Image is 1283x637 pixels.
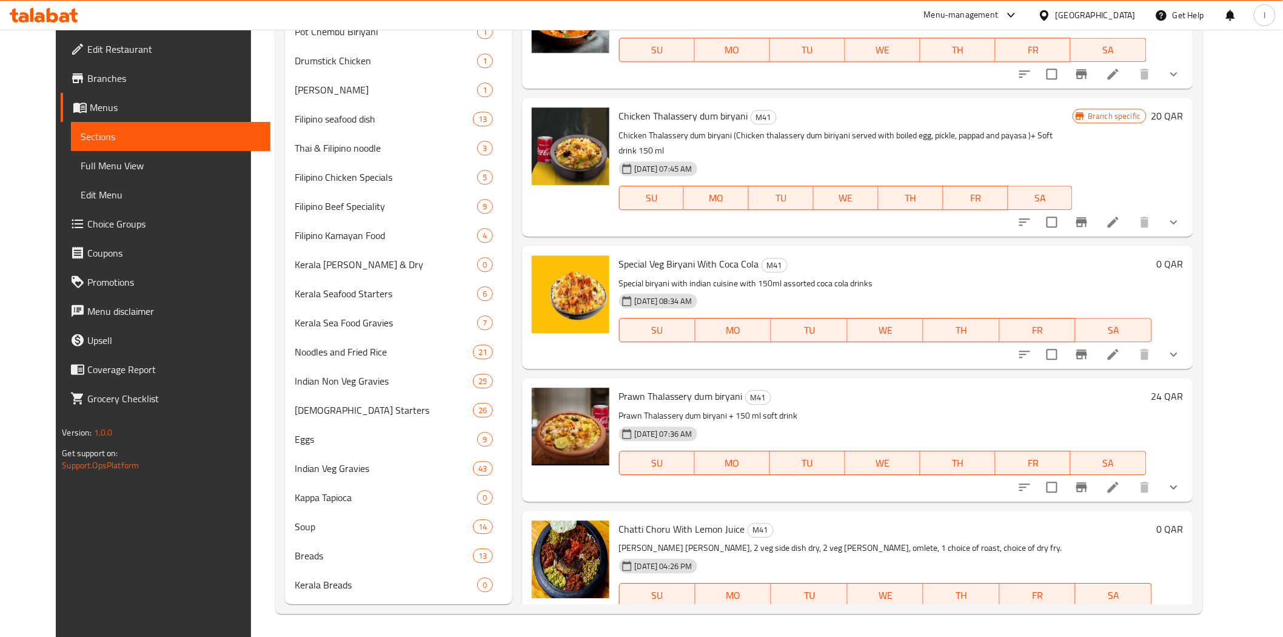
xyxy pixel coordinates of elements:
[814,186,879,210] button: WE
[71,122,270,151] a: Sections
[771,583,847,607] button: TU
[285,541,512,570] div: Breads13
[474,346,492,358] span: 21
[285,570,512,599] div: Kerala Breads0
[474,376,492,387] span: 25
[61,93,270,122] a: Menus
[943,186,1008,210] button: FR
[770,451,845,475] button: TU
[751,110,777,124] div: M41
[619,408,1147,423] p: Prawn Thalassery dum biryani + 150 ml soft drink
[473,548,492,563] div: items
[61,268,270,297] a: Promotions
[477,170,492,184] div: items
[81,158,260,173] span: Full Menu View
[619,128,1073,158] p: Chicken Thalassery dum biryani (Chicken thalassery dum biriyani served with boiled egg, pickle, p...
[1000,454,1066,472] span: FR
[477,257,492,272] div: items
[478,434,492,445] span: 9
[1076,583,1151,607] button: SA
[1067,340,1096,369] button: Branch-specific-item
[746,391,771,405] span: M41
[295,374,473,388] div: Indian Non Veg Gravies
[619,186,685,210] button: SU
[295,112,473,126] span: Filipino seafood dish
[776,322,842,339] span: TU
[1106,347,1121,362] a: Edit menu item
[1039,61,1065,87] span: Select to update
[848,318,923,342] button: WE
[1167,67,1181,81] svg: Show Choices
[71,151,270,180] a: Full Menu View
[61,209,270,238] a: Choice Groups
[477,83,492,97] div: items
[473,519,492,534] div: items
[295,53,477,68] div: Drumstick Chicken
[625,189,680,207] span: SU
[285,425,512,454] div: Eggs9
[295,578,477,592] span: Kerala Breads
[285,192,512,221] div: Filipino Beef Speciality9
[478,201,492,212] span: 9
[295,315,477,330] span: Kerala Sea Food Gravies
[61,355,270,384] a: Coverage Report
[477,490,492,505] div: items
[61,297,270,326] a: Menu disclaimer
[619,107,748,125] span: Chicken Thalassery dum biryani
[920,38,996,62] button: TH
[295,548,473,563] div: Breads
[295,519,473,534] span: Soup
[90,100,260,115] span: Menus
[1010,473,1039,502] button: sort-choices
[1067,473,1096,502] button: Branch-specific-item
[474,550,492,562] span: 13
[295,141,477,155] span: Thai & Filipino noodle
[295,490,477,505] span: Kappa Tapioca
[295,170,477,184] span: Filipino Chicken Specials
[1130,473,1159,502] button: delete
[1157,255,1184,272] h6: 0 QAR
[295,199,477,214] span: Filipino Beef Speciality
[295,432,477,447] span: Eggs
[81,129,260,144] span: Sections
[62,425,92,440] span: Version:
[619,520,745,538] span: Chatti Choru With Lemon Juice
[748,523,774,538] div: M41
[845,451,920,475] button: WE
[920,451,996,475] button: TH
[532,255,609,333] img: Special Veg Biryani With Coca Cola
[1264,8,1265,22] span: I
[87,275,260,289] span: Promotions
[285,279,512,308] div: Kerala Seafood Starters6
[87,391,260,406] span: Grocery Checklist
[928,587,994,604] span: TH
[925,454,991,472] span: TH
[848,583,923,607] button: WE
[478,84,492,96] span: 1
[695,451,770,475] button: MO
[630,428,697,440] span: [DATE] 07:36 AM
[473,403,492,417] div: items
[477,286,492,301] div: items
[478,259,492,271] span: 0
[625,322,691,339] span: SU
[1167,480,1181,494] svg: Show Choices
[474,113,492,125] span: 13
[1071,451,1146,475] button: SA
[850,41,916,59] span: WE
[1167,215,1181,229] svg: Show Choices
[1159,59,1188,89] button: show more
[1076,41,1141,59] span: SA
[1151,388,1184,405] h6: 24 QAR
[295,257,477,272] span: Kerala [PERSON_NAME] & Dry
[1159,207,1188,237] button: show more
[87,71,260,86] span: Branches
[695,318,771,342] button: MO
[775,454,840,472] span: TU
[776,587,842,604] span: TU
[478,579,492,591] span: 0
[285,308,512,337] div: Kerala Sea Food Gravies7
